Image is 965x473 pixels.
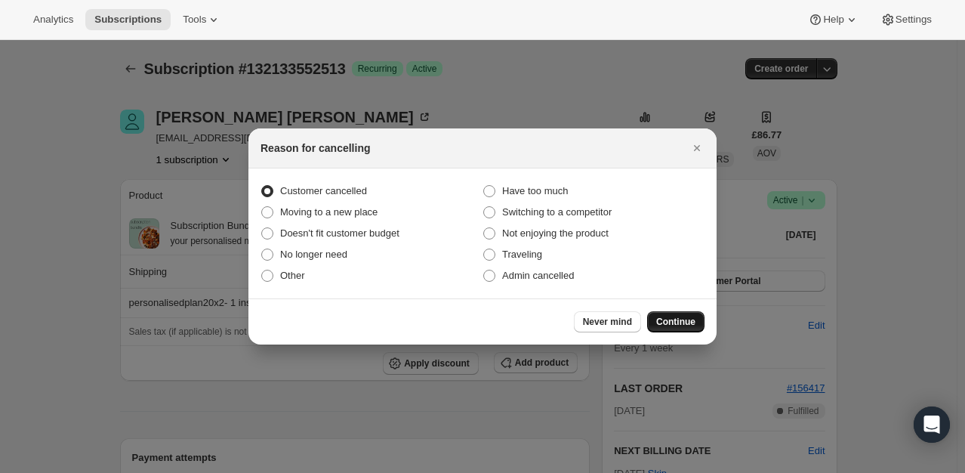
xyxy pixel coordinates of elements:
button: Never mind [574,311,641,332]
span: Subscriptions [94,14,162,26]
button: Settings [871,9,941,30]
span: Other [280,270,305,281]
span: Doesn't fit customer budget [280,227,399,239]
span: No longer need [280,249,347,260]
span: Never mind [583,316,632,328]
span: Settings [896,14,932,26]
span: Continue [656,316,695,328]
span: Admin cancelled [502,270,574,281]
h2: Reason for cancelling [261,141,370,156]
span: Help [823,14,843,26]
span: Switching to a competitor [502,206,612,218]
span: Moving to a new place [280,206,378,218]
button: Continue [647,311,704,332]
span: Not enjoying the product [502,227,609,239]
span: Have too much [502,185,568,196]
span: Analytics [33,14,73,26]
div: Open Intercom Messenger [914,407,950,443]
button: Tools [174,9,230,30]
span: Customer cancelled [280,185,367,196]
span: Traveling [502,249,542,260]
button: Help [799,9,868,30]
span: Tools [183,14,206,26]
button: Close [686,138,708,159]
button: Analytics [24,9,82,30]
button: Subscriptions [85,9,171,30]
